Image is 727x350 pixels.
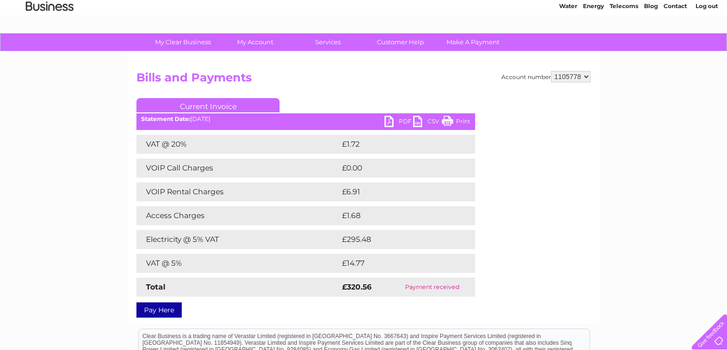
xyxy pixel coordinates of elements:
div: Clear Business is a trading name of Verastar Limited (registered in [GEOGRAPHIC_DATA] No. 3667643... [139,5,590,46]
strong: £320.56 [342,282,372,291]
b: Statement Date: [141,115,190,122]
td: VOIP Rental Charges [136,182,340,201]
a: My Clear Business [144,33,222,51]
a: Pay Here [136,302,182,318]
a: My Account [216,33,295,51]
td: £6.91 [340,182,452,201]
td: £1.72 [340,135,451,154]
a: PDF [384,116,413,130]
td: VAT @ 5% [136,254,340,273]
td: Electricity @ 5% VAT [136,230,340,249]
a: Energy [583,40,604,48]
td: VOIP Call Charges [136,159,340,178]
a: Log out [696,40,718,48]
a: Make A Payment [434,33,512,51]
td: £1.68 [340,206,452,225]
div: [DATE] [136,116,475,122]
a: Services [289,33,367,51]
a: Blog [644,40,658,48]
a: Customer Help [361,33,440,51]
a: Contact [664,40,687,48]
a: Current Invoice [136,98,280,112]
td: £14.77 [340,254,455,273]
a: 0333 014 3131 [547,5,613,17]
td: Access Charges [136,206,340,225]
a: Water [559,40,577,48]
img: logo.png [25,25,74,54]
strong: Total [146,282,166,291]
div: Account number [501,71,591,82]
a: CSV [413,116,442,130]
td: £0.00 [340,159,453,178]
td: £295.48 [340,230,458,249]
td: Payment received [389,278,475,297]
a: Telecoms [610,40,638,48]
a: Print [442,116,470,130]
h2: Bills and Payments [136,71,591,89]
td: VAT @ 20% [136,135,340,154]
